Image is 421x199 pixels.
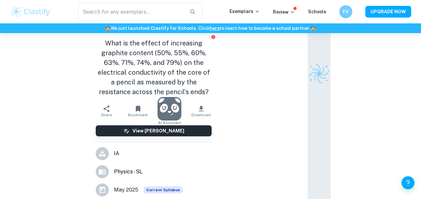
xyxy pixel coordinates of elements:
[114,186,138,194] span: May 2025
[230,8,260,15] p: Exemplars
[144,186,183,193] span: Current Syllabus
[185,102,217,120] button: Download
[401,176,414,189] button: Help and Feedback
[310,26,316,31] span: 🏫
[114,168,212,176] span: Physics - SL
[122,102,154,120] button: Bookmark
[365,6,411,18] button: UPGRADE NOW
[158,97,181,120] img: AI Assistant
[308,9,326,14] a: Schools
[91,144,217,163] a: IA
[158,120,181,125] span: AI Assistant
[10,5,51,18] img: Clastify logo
[339,5,352,18] button: FV
[154,102,185,120] button: AI Assistant
[96,38,212,97] h1: What is the effect of increasing graphite content (50%, 55%, 60%, 63%, 71%, 74%, and 79%) on the ...
[96,125,212,136] button: View [PERSON_NAME]
[211,34,216,39] button: Report issue
[1,25,420,32] h6: We just launched Clastify for Schools. Click to learn how to become a school partner.
[210,26,220,31] a: here
[144,186,183,193] div: This exemplar is based on the current syllabus. Feel free to refer to it for inspiration/ideas wh...
[308,62,330,85] img: Clastify logo
[91,102,122,120] button: Share
[273,8,295,16] p: Review
[114,150,212,157] span: IA
[91,163,217,181] a: Physics - SL
[105,26,111,31] span: 🏫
